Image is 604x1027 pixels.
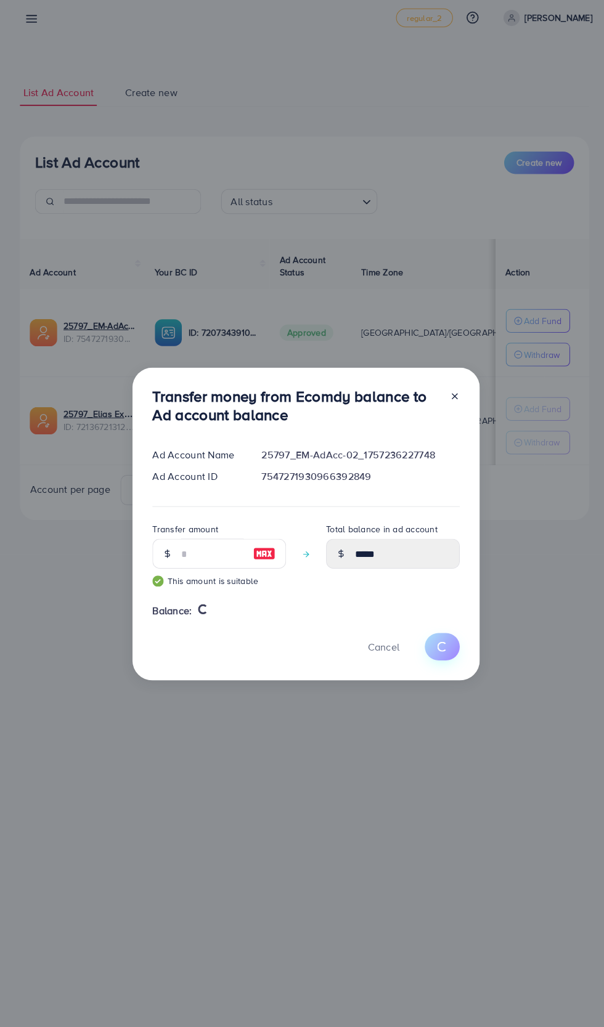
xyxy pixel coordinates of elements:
[150,396,434,431] h3: Transfer money from Ecomdy balance to Ad account balance
[150,529,215,542] label: Transfer amount
[150,609,189,623] span: Balance:
[552,972,595,1018] iframe: Chat
[322,529,431,542] label: Total balance in ad account
[248,476,463,490] div: 7547271930966392849
[141,455,248,469] div: Ad Account Name
[363,644,394,658] span: Cancel
[150,580,282,593] small: This amount is suitable
[141,476,248,490] div: Ad Account ID
[248,455,463,469] div: 25797_EM-AdAcc-02_1757236227748
[250,552,272,567] img: image
[150,581,161,592] img: guide
[348,638,409,664] button: Cancel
